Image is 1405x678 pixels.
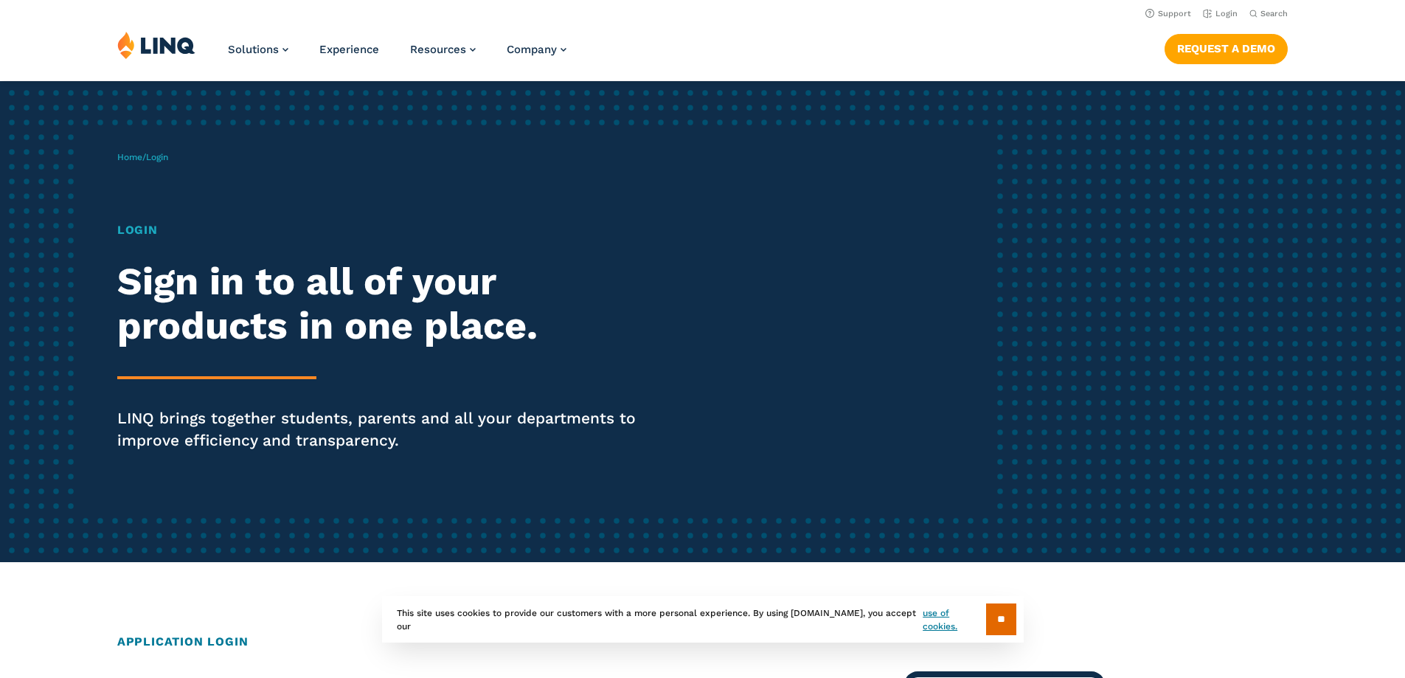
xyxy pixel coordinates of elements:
span: / [117,152,168,162]
a: use of cookies. [923,606,985,633]
p: LINQ brings together students, parents and all your departments to improve efficiency and transpa... [117,407,659,452]
span: Resources [410,43,466,56]
a: Company [507,43,566,56]
a: Login [1203,9,1238,18]
nav: Primary Navigation [228,31,566,80]
nav: Button Navigation [1165,31,1288,63]
span: Search [1260,9,1288,18]
span: Solutions [228,43,279,56]
div: This site uses cookies to provide our customers with a more personal experience. By using [DOMAIN... [382,596,1024,643]
a: Resources [410,43,476,56]
h1: Login [117,221,659,239]
a: Solutions [228,43,288,56]
h2: Sign in to all of your products in one place. [117,260,659,348]
a: Home [117,152,142,162]
span: Login [146,152,168,162]
button: Open Search Bar [1249,8,1288,19]
a: Experience [319,43,379,56]
img: LINQ | K‑12 Software [117,31,195,59]
span: Company [507,43,557,56]
a: Request a Demo [1165,34,1288,63]
a: Support [1145,9,1191,18]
